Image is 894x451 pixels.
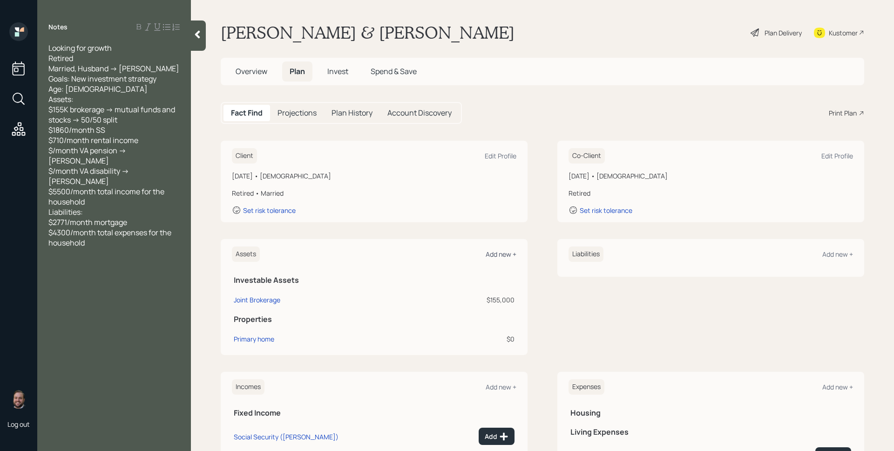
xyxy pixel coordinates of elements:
[821,151,853,160] div: Edit Profile
[485,151,516,160] div: Edit Profile
[48,43,179,248] span: Looking for growth Retired Married, Husband -> [PERSON_NAME] Goals: New investment strategy Age: ...
[486,383,516,391] div: Add new +
[231,109,263,117] h5: Fact Find
[387,109,452,117] h5: Account Discovery
[485,432,508,441] div: Add
[234,409,515,417] h5: Fixed Income
[580,206,632,215] div: Set risk tolerance
[570,409,851,417] h5: Housing
[232,171,516,181] div: [DATE] • [DEMOGRAPHIC_DATA]
[479,428,515,445] button: Add
[232,188,516,198] div: Retired • Married
[7,420,30,429] div: Log out
[829,108,857,118] div: Print Plan
[408,295,515,305] div: $155,000
[569,379,604,395] h6: Expenses
[569,171,853,181] div: [DATE] • [DEMOGRAPHIC_DATA]
[48,22,68,32] label: Notes
[408,334,515,344] div: $0
[765,28,802,38] div: Plan Delivery
[570,428,851,437] h5: Living Expenses
[232,246,260,262] h6: Assets
[232,379,264,395] h6: Incomes
[822,250,853,259] div: Add new +
[9,390,28,409] img: james-distasi-headshot.png
[569,188,853,198] div: Retired
[234,334,274,344] div: Primary home
[371,66,417,76] span: Spend & Save
[822,383,853,391] div: Add new +
[290,66,305,76] span: Plan
[234,432,339,441] div: Social Security ([PERSON_NAME])
[232,148,257,164] h6: Client
[278,109,317,117] h5: Projections
[569,148,605,164] h6: Co-Client
[234,295,280,305] div: Joint Brokerage
[486,250,516,259] div: Add new +
[243,206,296,215] div: Set risk tolerance
[332,109,372,117] h5: Plan History
[327,66,348,76] span: Invest
[236,66,267,76] span: Overview
[234,276,515,285] h5: Investable Assets
[234,315,515,324] h5: Properties
[829,28,858,38] div: Kustomer
[221,22,515,43] h1: [PERSON_NAME] & [PERSON_NAME]
[569,246,603,262] h6: Liabilities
